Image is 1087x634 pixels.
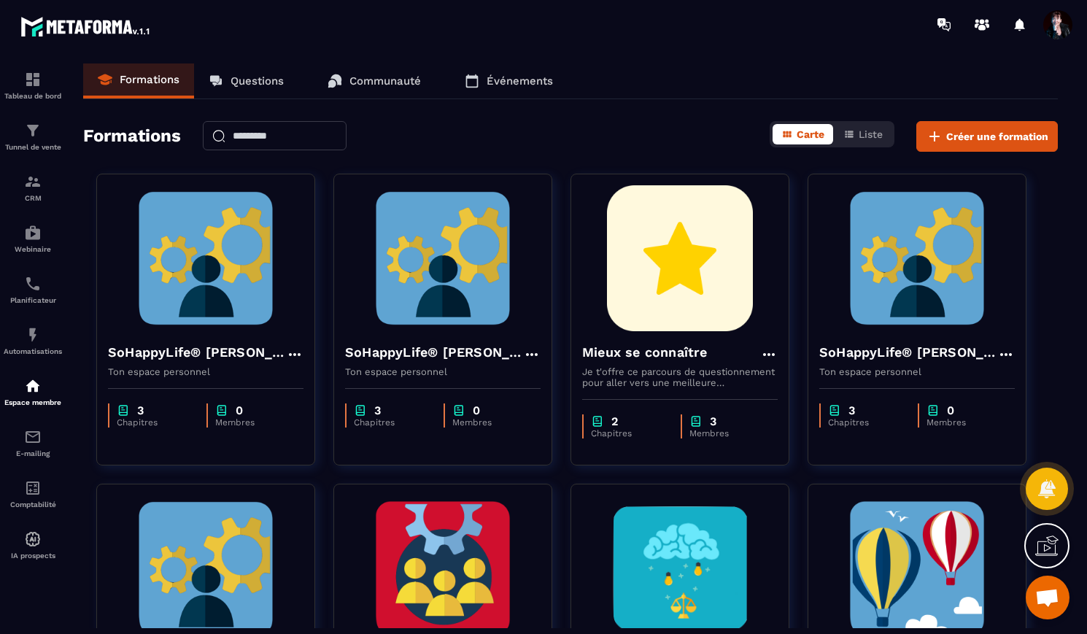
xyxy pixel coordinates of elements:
[4,347,62,355] p: Automatisations
[4,194,62,202] p: CRM
[349,74,421,88] p: Communauté
[4,552,62,560] p: IA prospects
[4,449,62,457] p: E-mailing
[4,264,62,315] a: schedulerschedulerPlanificateur
[194,63,298,98] a: Questions
[4,417,62,468] a: emailemailE-mailing
[24,428,42,446] img: email
[313,63,436,98] a: Communauté
[947,403,954,417] p: 0
[24,275,42,293] img: scheduler
[236,403,243,417] p: 0
[4,162,62,213] a: formationformationCRM
[117,403,130,417] img: chapter
[96,174,333,484] a: formation-backgroundSoHappyLife® [PERSON_NAME]Ton espace personnelchapter3Chapitreschapter0Membres
[24,173,42,190] img: formation
[24,530,42,548] img: automations
[916,121,1058,152] button: Créer une formation
[137,403,144,417] p: 3
[4,315,62,366] a: automationsautomationsAutomatisations
[452,403,465,417] img: chapter
[215,403,228,417] img: chapter
[859,128,883,140] span: Liste
[4,143,62,151] p: Tunnel de vente
[4,111,62,162] a: formationformationTunnel de vente
[108,342,286,363] h4: SoHappyLife® [PERSON_NAME]
[582,185,778,331] img: formation-background
[4,245,62,253] p: Webinaire
[108,366,303,377] p: Ton espace personnel
[819,185,1015,331] img: formation-background
[828,403,841,417] img: chapter
[83,121,181,152] h2: Formations
[570,174,808,484] a: formation-backgroundMieux se connaîtreJe t'offre ce parcours de questionnement pour aller vers un...
[689,428,763,438] p: Membres
[24,224,42,241] img: automations
[24,71,42,88] img: formation
[24,479,42,497] img: accountant
[819,342,997,363] h4: SoHappyLife® [PERSON_NAME]
[120,73,179,86] p: Formations
[835,124,891,144] button: Liste
[808,174,1045,484] a: formation-backgroundSoHappyLife® [PERSON_NAME]Ton espace personnelchapter3Chapitreschapter0Membres
[231,74,284,88] p: Questions
[24,326,42,344] img: automations
[24,122,42,139] img: formation
[611,414,618,428] p: 2
[487,74,553,88] p: Événements
[20,13,152,39] img: logo
[354,417,429,428] p: Chapitres
[354,403,367,417] img: chapter
[946,129,1048,144] span: Créer une formation
[4,500,62,509] p: Comptabilité
[345,185,541,331] img: formation-background
[450,63,568,98] a: Événements
[4,398,62,406] p: Espace membre
[689,414,703,428] img: chapter
[828,417,903,428] p: Chapitres
[848,403,855,417] p: 3
[591,414,604,428] img: chapter
[83,63,194,98] a: Formations
[582,366,778,388] p: Je t'offre ce parcours de questionnement pour aller vers une meilleure connaissance de toi et de ...
[4,366,62,417] a: automationsautomationsEspace membre
[582,342,708,363] h4: Mieux se connaître
[819,366,1015,377] p: Ton espace personnel
[591,428,666,438] p: Chapitres
[473,403,480,417] p: 0
[215,417,289,428] p: Membres
[773,124,833,144] button: Carte
[797,128,824,140] span: Carte
[4,468,62,519] a: accountantaccountantComptabilité
[333,174,570,484] a: formation-backgroundSoHappyLife® [PERSON_NAME]Ton espace personnelchapter3Chapitreschapter0Membres
[4,92,62,100] p: Tableau de bord
[4,296,62,304] p: Planificateur
[927,417,1000,428] p: Membres
[452,417,526,428] p: Membres
[374,403,381,417] p: 3
[345,342,523,363] h4: SoHappyLife® [PERSON_NAME]
[4,213,62,264] a: automationsautomationsWebinaire
[927,403,940,417] img: chapter
[108,185,303,331] img: formation-background
[1026,576,1069,619] a: Ouvrir le chat
[345,366,541,377] p: Ton espace personnel
[4,60,62,111] a: formationformationTableau de bord
[710,414,716,428] p: 3
[24,377,42,395] img: automations
[117,417,192,428] p: Chapitres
